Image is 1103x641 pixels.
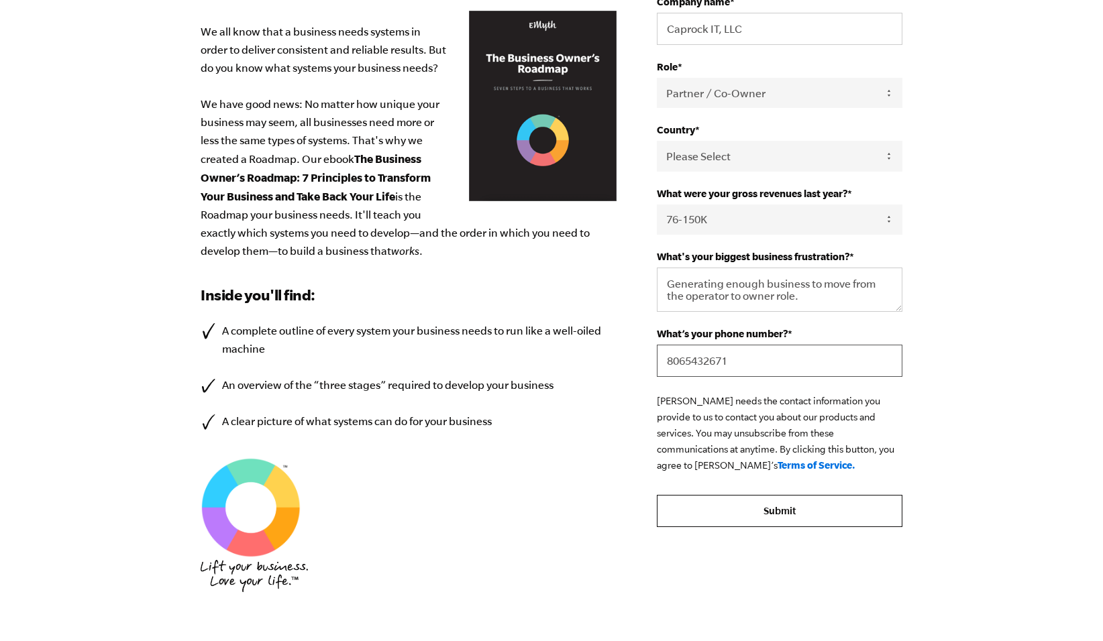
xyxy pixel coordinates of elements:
input: Submit [657,495,902,527]
span: What were your gross revenues last year? [657,188,847,199]
span: Role [657,61,678,72]
span: What's your biggest business frustration? [657,251,849,262]
li: An overview of the “three stages” required to develop your business [201,376,617,394]
b: The Business Owner’s Roadmap: 7 Principles to Transform Your Business and Take Back Your Life [201,152,431,202]
img: EMyth_Logo_BP_Hand Font_Tagline_Stacked-Medium [201,560,308,592]
a: Terms of Service. [778,459,855,471]
li: A complete outline of every system your business needs to run like a well-oiled machine [201,322,617,358]
img: EMyth SES TM Graphic [201,457,301,558]
em: works [391,245,419,257]
textarea: Generating enough business to move from the operator to owner role. [657,268,902,312]
span: What’s your phone number? [657,328,788,339]
li: A clear picture of what systems can do for your business [201,412,617,430]
h3: Inside you'll find: [201,284,617,306]
img: Business Owners Roadmap Cover [469,11,617,202]
p: [PERSON_NAME] needs the contact information you provide to us to contact you about our products a... [657,393,902,473]
span: Country [657,124,695,135]
iframe: Chat Widget [804,544,1103,641]
p: We all know that a business needs systems in order to deliver consistent and reliable results. Bu... [201,23,617,260]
